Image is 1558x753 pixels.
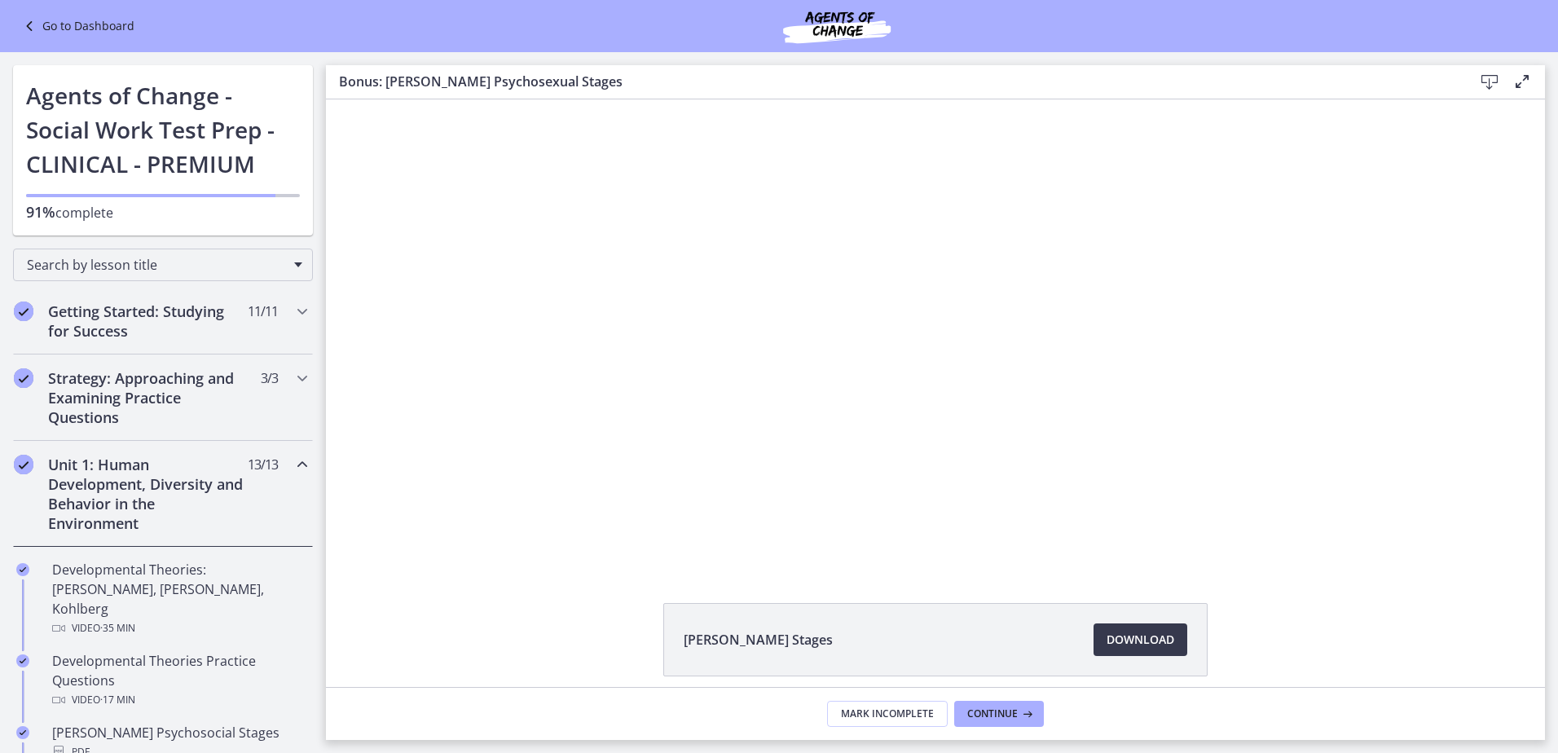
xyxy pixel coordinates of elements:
i: Completed [16,726,29,739]
span: [PERSON_NAME] Stages [684,630,833,650]
div: Developmental Theories Practice Questions [52,651,306,710]
iframe: Video Lesson [326,99,1545,566]
i: Completed [14,302,33,321]
h2: Strategy: Approaching and Examining Practice Questions [48,368,247,427]
h1: Agents of Change - Social Work Test Prep - CLINICAL - PREMIUM [26,78,300,181]
span: 91% [26,202,55,222]
span: 3 / 3 [261,368,278,388]
div: Video [52,690,306,710]
a: Download [1094,623,1187,656]
span: Download [1107,630,1174,650]
div: Developmental Theories: [PERSON_NAME], [PERSON_NAME], Kohlberg [52,560,306,638]
p: complete [26,202,300,222]
i: Completed [14,455,33,474]
span: · 35 min [100,619,135,638]
i: Completed [16,563,29,576]
img: Agents of Change [739,7,935,46]
span: · 17 min [100,690,135,710]
i: Completed [16,654,29,667]
div: Video [52,619,306,638]
h2: Getting Started: Studying for Success [48,302,247,341]
button: Continue [954,701,1044,727]
span: Search by lesson title [27,256,286,274]
h2: Unit 1: Human Development, Diversity and Behavior in the Environment [48,455,247,533]
span: 13 / 13 [248,455,278,474]
span: Mark Incomplete [841,707,934,720]
span: Continue [967,707,1018,720]
h3: Bonus: [PERSON_NAME] Psychosexual Stages [339,72,1447,91]
span: 11 / 11 [248,302,278,321]
a: Go to Dashboard [20,16,134,36]
button: Mark Incomplete [827,701,948,727]
div: Search by lesson title [13,249,313,281]
i: Completed [14,368,33,388]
